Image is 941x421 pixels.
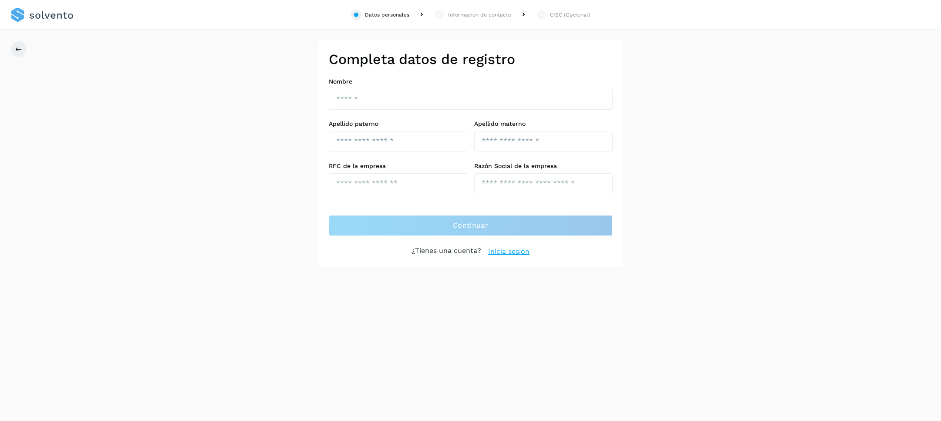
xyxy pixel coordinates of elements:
label: Apellido materno [474,120,613,128]
p: ¿Tienes una cuenta? [411,246,481,257]
label: Nombre [329,78,613,85]
label: Apellido paterno [329,120,467,128]
button: Continuar [329,215,613,236]
label: RFC de la empresa [329,162,467,170]
div: Información de contacto [448,11,511,19]
div: CIEC (Opcional) [550,11,590,19]
label: Razón Social de la empresa [474,162,613,170]
div: Datos personales [365,11,409,19]
span: Continuar [453,221,488,230]
a: Inicia sesión [488,246,530,257]
h2: Completa datos de registro [329,51,613,67]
